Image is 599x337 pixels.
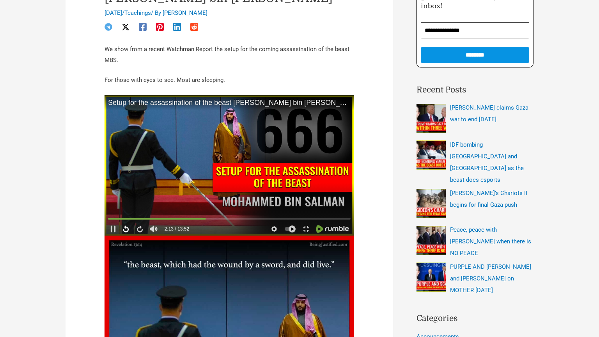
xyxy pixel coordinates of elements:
[105,23,112,31] a: Telegram
[416,84,533,96] h2: Recent Posts
[118,223,132,235] div: Rewind
[105,9,122,16] span: [DATE]
[450,141,524,183] a: IDF bombing [GEOGRAPHIC_DATA] and [GEOGRAPHIC_DATA] as the beast does esports
[105,44,354,66] p: We show from a recent Watchman Report the setup for the coming assassination of the beast MBS.
[122,23,129,31] a: Twitter / X
[105,75,354,86] p: For those with eyes to see. Most are sleeping.
[450,104,528,123] a: [PERSON_NAME] claims Gaza war to end [DATE]
[281,223,299,235] div: Autoplay
[132,223,146,235] div: Fast forward
[173,23,181,31] a: Linkedin
[165,226,189,232] span: 2:13 / 13:52
[163,9,207,16] a: [PERSON_NAME]
[139,23,147,31] a: Facebook
[416,312,533,325] h2: Categories
[450,226,531,257] a: Peace, peace with [PERSON_NAME] when there is NO PEACE
[416,102,533,296] nav: Recent Posts
[421,22,529,39] input: Email Address *
[299,223,313,235] div: Toggle fullscreen
[450,263,531,294] a: PURPLE AND [PERSON_NAME] and [PERSON_NAME] on MOTHER [DATE]
[190,23,198,31] a: Reddit
[105,95,354,110] a: Setup for the assassination of the beast [PERSON_NAME] bin [PERSON_NAME]
[124,9,151,16] a: Teachings
[156,23,164,31] a: Pinterest
[105,9,354,18] div: / / By
[267,223,281,235] div: Playback settings
[450,190,527,208] a: [PERSON_NAME]’s Chariots II begins for final Gaza push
